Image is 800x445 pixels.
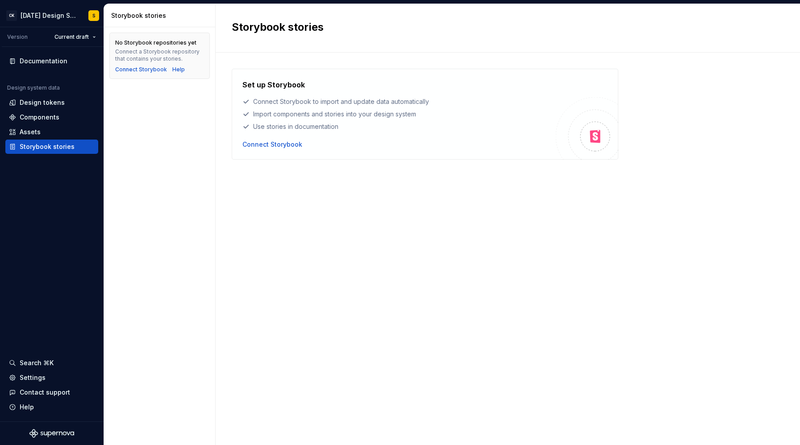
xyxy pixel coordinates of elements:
[5,400,98,414] button: Help
[29,429,74,438] svg: Supernova Logo
[54,33,89,41] span: Current draft
[5,385,98,400] button: Contact support
[5,54,98,68] a: Documentation
[5,110,98,124] a: Components
[20,403,34,412] div: Help
[242,97,556,106] div: Connect Storybook to import and update data automatically
[242,140,302,149] button: Connect Storybook
[7,33,28,41] div: Version
[172,66,185,73] a: Help
[242,122,556,131] div: Use stories in documentation
[50,31,100,43] button: Current draft
[115,39,196,46] div: No Storybook repositories yet
[5,371,98,385] a: Settings
[5,125,98,139] a: Assets
[115,48,204,62] div: Connect a Storybook repository that contains your stories.
[7,84,60,91] div: Design system data
[20,128,41,136] div: Assets
[20,57,67,66] div: Documentation
[21,11,78,20] div: [DATE] Design System
[2,6,102,25] button: CK[DATE] Design SystemS
[20,142,75,151] div: Storybook stories
[5,356,98,370] button: Search ⌘K
[20,98,65,107] div: Design tokens
[92,12,96,19] div: S
[20,113,59,122] div: Components
[111,11,212,20] div: Storybook stories
[5,95,98,110] a: Design tokens
[5,140,98,154] a: Storybook stories
[20,388,70,397] div: Contact support
[232,20,773,34] h2: Storybook stories
[20,373,46,382] div: Settings
[115,66,167,73] button: Connect Storybook
[6,10,17,21] div: CK
[20,358,54,367] div: Search ⌘K
[242,110,556,119] div: Import components and stories into your design system
[242,79,305,90] h4: Set up Storybook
